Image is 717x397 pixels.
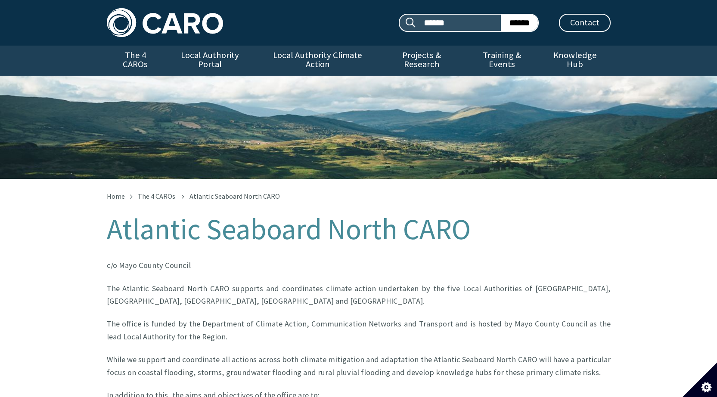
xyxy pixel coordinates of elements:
[107,8,223,37] img: Caro logo
[107,192,125,200] a: Home
[683,363,717,397] button: Set cookie preferences
[540,46,610,76] a: Knowledge Hub
[189,192,280,200] span: Atlantic Seaboard North CARO
[379,46,464,76] a: Projects & Research
[464,46,540,76] a: Training & Events
[138,192,175,200] a: The 4 CAROs
[107,259,611,271] p: c/o Mayo County Council
[164,46,256,76] a: Local Authority Portal
[107,46,164,76] a: The 4 CAROs
[256,46,379,76] a: Local Authority Climate Action
[559,14,611,32] a: Contact
[107,317,611,343] p: The office is funded by the Department of Climate Action, Communication Networks and Transport an...
[107,282,611,307] p: The Atlantic Seaboard North CARO supports and coordinates climate action undertaken by the five L...
[107,213,611,245] h1: Atlantic Seaboard North CARO
[107,353,611,379] p: While we support and coordinate all actions across both climate mitigation and adaptation the Atl...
